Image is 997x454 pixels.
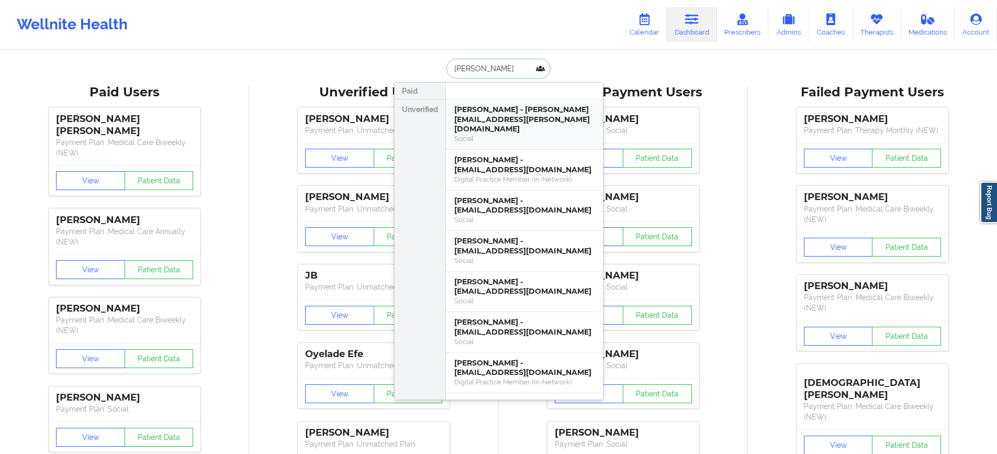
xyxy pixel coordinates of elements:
[809,7,853,42] a: Coaches
[374,384,443,403] button: Patient Data
[305,125,442,136] p: Payment Plan : Unmatched Plan
[125,428,194,447] button: Patient Data
[955,7,997,42] a: Account
[623,384,692,403] button: Patient Data
[804,204,941,225] p: Payment Plan : Medical Care Biweekly (NEW)
[804,369,941,401] div: [DEMOGRAPHIC_DATA][PERSON_NAME]
[853,7,901,42] a: Therapists
[980,182,997,223] a: Report Bug
[623,149,692,168] button: Patient Data
[374,149,443,168] button: Patient Data
[622,7,667,42] a: Calendar
[804,292,941,313] p: Payment Plan : Medical Care Biweekly (NEW)
[305,204,442,214] p: Payment Plan : Unmatched Plan
[555,427,692,439] div: [PERSON_NAME]
[454,105,595,134] div: [PERSON_NAME] - [PERSON_NAME][EMAIL_ADDRESS][PERSON_NAME][DOMAIN_NAME]
[555,270,692,282] div: [PERSON_NAME]
[623,227,692,246] button: Patient Data
[56,113,193,137] div: [PERSON_NAME] [PERSON_NAME]
[804,113,941,125] div: [PERSON_NAME]
[305,348,442,360] div: Oyelade Efe
[454,196,595,215] div: [PERSON_NAME] - [EMAIL_ADDRESS][DOMAIN_NAME]
[804,327,873,346] button: View
[555,191,692,203] div: [PERSON_NAME]
[555,282,692,292] p: Payment Plan : Social
[872,149,941,168] button: Patient Data
[555,125,692,136] p: Payment Plan : Social
[804,280,941,292] div: [PERSON_NAME]
[755,84,990,101] div: Failed Payment Users
[7,84,242,101] div: Paid Users
[305,306,374,325] button: View
[305,360,442,371] p: Payment Plan : Unmatched Plan
[56,428,125,447] button: View
[768,7,809,42] a: Admins
[454,398,595,428] div: [PERSON_NAME] [PERSON_NAME] - [PERSON_NAME][EMAIL_ADDRESS][DOMAIN_NAME]
[305,227,374,246] button: View
[804,125,941,136] p: Payment Plan : Therapy Monthly (NEW)
[555,113,692,125] div: [PERSON_NAME]
[555,439,692,449] p: Payment Plan : Social
[804,238,873,257] button: View
[56,404,193,414] p: Payment Plan : Social
[305,439,442,449] p: Payment Plan : Unmatched Plan
[305,384,374,403] button: View
[125,349,194,368] button: Patient Data
[454,337,595,346] div: Social
[305,282,442,292] p: Payment Plan : Unmatched Plan
[454,256,595,265] div: Social
[667,7,717,42] a: Dashboard
[454,134,595,143] div: Social
[125,260,194,279] button: Patient Data
[56,260,125,279] button: View
[374,227,443,246] button: Patient Data
[56,137,193,158] p: Payment Plan : Medical Care Biweekly (NEW)
[804,401,941,422] p: Payment Plan : Medical Care Biweekly (NEW)
[56,392,193,404] div: [PERSON_NAME]
[305,149,374,168] button: View
[454,215,595,224] div: Social
[454,236,595,256] div: [PERSON_NAME] - [EMAIL_ADDRESS][DOMAIN_NAME]
[555,360,692,371] p: Payment Plan : Social
[872,238,941,257] button: Patient Data
[56,349,125,368] button: View
[454,277,595,296] div: [PERSON_NAME] - [EMAIL_ADDRESS][DOMAIN_NAME]
[901,7,955,42] a: Medications
[717,7,769,42] a: Prescribers
[56,303,193,315] div: [PERSON_NAME]
[305,113,442,125] div: [PERSON_NAME]
[305,427,442,439] div: [PERSON_NAME]
[454,175,595,184] div: Digital Practice Member (In-Network)
[454,378,595,386] div: Digital Practice Member (In-Network)
[555,204,692,214] p: Payment Plan : Social
[56,315,193,336] p: Payment Plan : Medical Care Biweekly (NEW)
[305,191,442,203] div: [PERSON_NAME]
[872,327,941,346] button: Patient Data
[256,84,491,101] div: Unverified Users
[454,296,595,305] div: Social
[555,348,692,360] div: [PERSON_NAME]
[454,155,595,174] div: [PERSON_NAME] - [EMAIL_ADDRESS][DOMAIN_NAME]
[125,171,194,190] button: Patient Data
[395,83,445,99] div: Paid
[804,149,873,168] button: View
[56,226,193,247] p: Payment Plan : Medical Care Annually (NEW)
[374,306,443,325] button: Patient Data
[454,317,595,337] div: [PERSON_NAME] - [EMAIL_ADDRESS][DOMAIN_NAME]
[454,358,595,378] div: [PERSON_NAME] - [EMAIL_ADDRESS][DOMAIN_NAME]
[623,306,692,325] button: Patient Data
[506,84,741,101] div: Skipped Payment Users
[56,214,193,226] div: [PERSON_NAME]
[56,171,125,190] button: View
[804,191,941,203] div: [PERSON_NAME]
[305,270,442,282] div: JB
